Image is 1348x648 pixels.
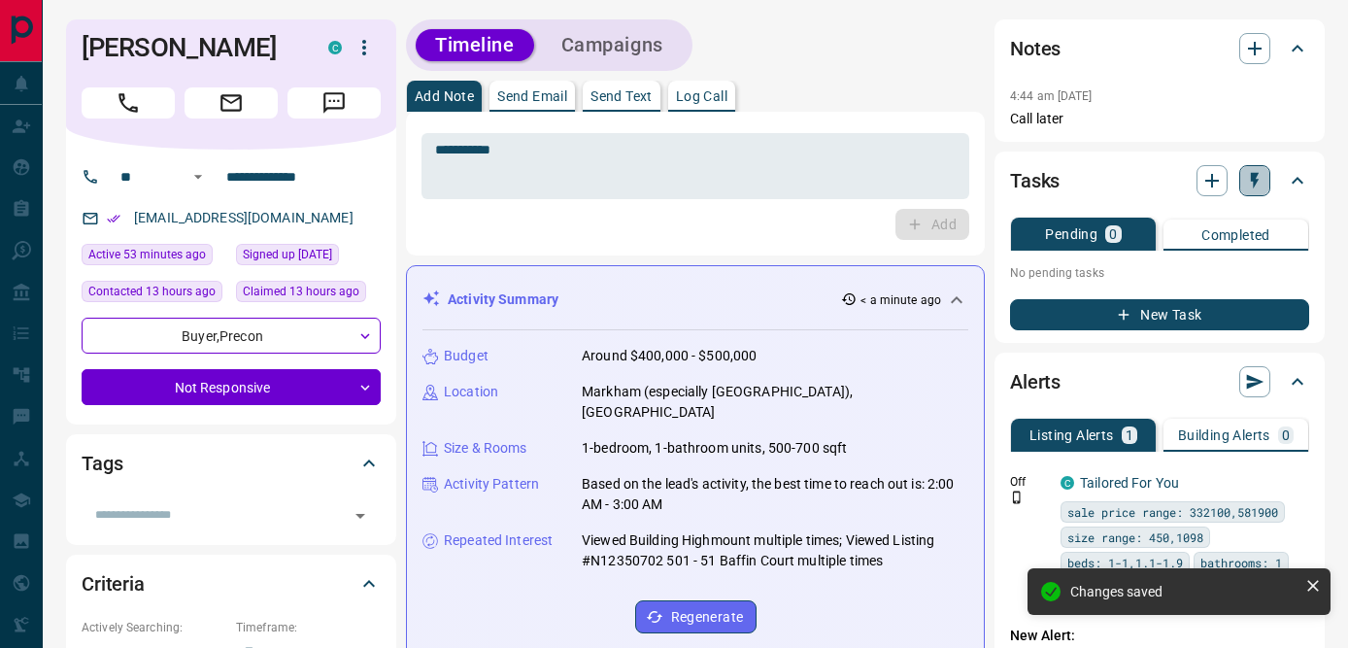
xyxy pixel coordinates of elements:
p: Off [1010,473,1049,491]
button: New Task [1010,299,1309,330]
div: Tasks [1010,157,1309,204]
p: No pending tasks [1010,258,1309,288]
div: Alerts [1010,358,1309,405]
p: Actively Searching: [82,619,226,636]
p: 4:44 am [DATE] [1010,89,1093,103]
div: Tue Oct 14 2025 [236,281,381,308]
h2: Tags [82,448,122,479]
p: Send Text [590,89,653,103]
p: New Alert: [1010,626,1309,646]
button: Timeline [416,29,534,61]
span: sale price range: 332100,581900 [1067,502,1278,522]
p: Listing Alerts [1029,428,1114,442]
p: Around $400,000 - $500,000 [582,346,757,366]
p: Viewed Building Highmount multiple times; Viewed Listing #N12350702 501 - 51 Baffin Court multipl... [582,530,968,571]
div: Criteria [82,561,381,607]
div: Tue Oct 14 2025 [82,281,226,308]
button: Open [186,165,210,188]
p: Send Email [497,89,567,103]
div: Tags [82,440,381,487]
p: Completed [1201,228,1270,242]
div: condos.ca [1061,476,1074,490]
p: Timeframe: [236,619,381,636]
div: Buyer , Precon [82,318,381,354]
div: Tue Oct 14 2025 [82,244,226,271]
div: Thu Apr 27 2023 [236,244,381,271]
span: beds: 1-1,1.1-1.9 [1067,553,1183,572]
span: Contacted 13 hours ago [88,282,216,301]
a: [EMAIL_ADDRESS][DOMAIN_NAME] [134,210,354,225]
div: Notes [1010,25,1309,72]
p: Pending [1045,227,1097,241]
span: size range: 450,1098 [1067,528,1203,547]
span: Message [287,87,381,119]
p: Activity Pattern [444,474,539,495]
p: < a minute ago [860,291,941,309]
h1: [PERSON_NAME] [82,32,299,63]
span: Active 53 minutes ago [88,245,206,264]
p: Markham (especially [GEOGRAPHIC_DATA]), [GEOGRAPHIC_DATA] [582,382,968,423]
p: Activity Summary [448,290,558,310]
div: Activity Summary< a minute ago [422,282,968,318]
p: Repeated Interest [444,530,553,551]
p: Call later [1010,109,1309,129]
span: bathrooms: 1 [1200,553,1282,572]
span: Email [185,87,278,119]
h2: Notes [1010,33,1061,64]
p: Add Note [415,89,474,103]
div: condos.ca [328,41,342,54]
h2: Tasks [1010,165,1060,196]
p: 1-bedroom, 1-bathroom units, 500-700 sqft [582,438,847,459]
span: Claimed 13 hours ago [243,282,359,301]
p: Based on the lead's activity, the best time to reach out is: 2:00 AM - 3:00 AM [582,474,968,515]
h2: Alerts [1010,366,1061,397]
p: Size & Rooms [444,438,527,459]
p: 0 [1109,227,1117,241]
button: Open [347,502,374,529]
a: Tailored For You [1080,475,1179,491]
div: Not Responsive [82,369,381,405]
p: Location [444,382,498,402]
p: Budget [444,346,489,366]
p: 0 [1282,428,1290,442]
p: 1 [1126,428,1133,442]
span: Signed up [DATE] [243,245,332,264]
button: Regenerate [635,600,757,633]
svg: Email Verified [107,212,120,225]
svg: Push Notification Only [1010,491,1024,504]
p: Log Call [676,89,727,103]
h2: Criteria [82,568,145,599]
p: Building Alerts [1178,428,1270,442]
span: Call [82,87,175,119]
div: Changes saved [1070,584,1297,599]
button: Campaigns [542,29,683,61]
